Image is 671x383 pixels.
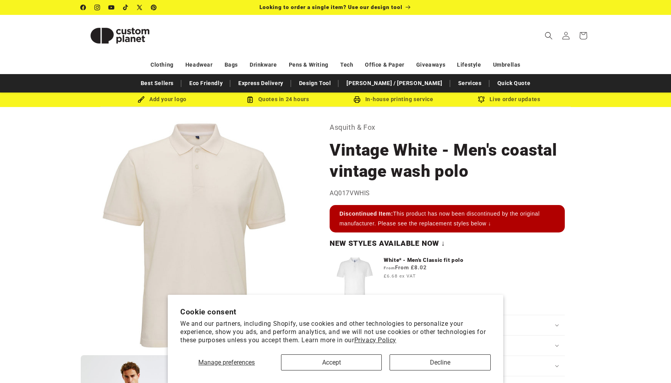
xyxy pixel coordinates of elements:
a: Drinkware [250,58,277,72]
a: Design Tool [295,76,335,90]
a: [PERSON_NAME] / [PERSON_NAME] [343,76,446,90]
div: This product has now been discontinued by the original manufacturer. Please see the replacement s... [330,205,565,232]
div: Quotes in 24 hours [220,94,335,104]
span: Looking to order a single item? Use our design tool [259,4,403,10]
summary: Search [540,27,557,44]
a: Custom Planet [78,15,162,56]
button: Accept [281,354,382,370]
div: In-house printing service [335,94,451,104]
a: Eco Friendly [185,76,227,90]
a: Headwear [185,58,213,72]
button: Decline [390,354,491,370]
a: Pens & Writing [289,58,328,72]
a: Quick Quote [493,76,535,90]
a: Clothing [151,58,174,72]
h1: Vintage White - Men's coastal vintage wash polo [330,140,565,182]
div: Add your logo [104,94,220,104]
a: Best Sellers [137,76,178,90]
button: Manage preferences [180,354,273,370]
a: Umbrellas [493,58,520,72]
div: Live order updates [451,94,567,104]
p: We and our partners, including Shopify, use cookies and other technologies to personalize your ex... [180,320,491,344]
a: Bags [225,58,238,72]
img: Order updates [478,96,485,103]
a: Services [454,76,486,90]
a: Privacy Policy [354,336,396,344]
img: In-house printing [354,96,361,103]
a: Office & Paper [365,58,404,72]
img: Brush Icon [138,96,145,103]
a: Giveaways [416,58,445,72]
img: Custom Planet [81,18,159,53]
img: Order Updates Icon [247,96,254,103]
strong: Discontinued Item: [339,211,393,217]
h2: Cookie consent [180,307,491,316]
iframe: Chat Widget [632,345,671,383]
a: White* - Men's Classic fit polo [384,257,563,264]
h2: NEW STYLES AVAILABLE NOW ↓ [330,239,445,248]
p: Asquith & Fox [330,121,565,134]
a: Lifestyle [457,58,481,72]
aside: Complementary products [330,238,565,305]
a: Tech [340,58,353,72]
span: AQ017VWHIS [330,189,370,197]
span: Manage preferences [198,359,255,366]
a: Express Delivery [234,76,287,90]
